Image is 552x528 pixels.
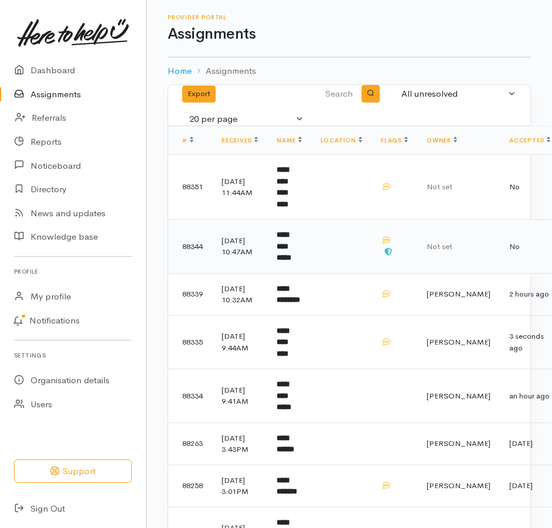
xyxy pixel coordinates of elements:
span: [PERSON_NAME] [427,337,490,347]
span: No [509,182,520,192]
span: No [509,241,520,251]
td: 88339 [168,273,212,315]
button: Support [14,459,132,483]
td: 88258 [168,465,212,507]
a: Location [321,137,362,144]
span: [PERSON_NAME] [427,391,490,401]
button: 20 per page [182,108,311,131]
time: 2 hours ago [509,289,549,299]
a: # [182,137,193,144]
a: Home [168,64,192,78]
time: [DATE] [509,481,533,490]
td: [DATE] 9:41AM [212,369,267,423]
td: 88263 [168,423,212,465]
span: [PERSON_NAME] [427,289,490,299]
h6: Settings [14,348,132,363]
span: [PERSON_NAME] [427,481,490,490]
td: 88351 [168,155,212,220]
li: Assignments [192,64,256,78]
h1: Assignments [168,26,531,43]
td: [DATE] 10:47AM [212,220,267,274]
a: Name [277,137,301,144]
time: [DATE] [509,438,533,448]
td: [DATE] 3:01PM [212,465,267,507]
button: All unresolved [394,83,523,105]
div: All unresolved [401,87,506,101]
td: [DATE] 10:32AM [212,273,267,315]
h6: Provider Portal [168,14,531,21]
a: Accepted [509,137,550,144]
a: Received [222,137,258,144]
a: Owner [427,137,457,144]
button: Export [182,86,216,103]
td: [DATE] 11:44AM [212,155,267,220]
td: [DATE] 9:44AM [212,315,267,369]
a: Flags [381,137,408,144]
td: 88335 [168,315,212,369]
td: 88344 [168,220,212,274]
span: [PERSON_NAME] [427,438,490,448]
input: Search [288,80,355,108]
span: Not set [427,241,452,251]
time: an hour ago [509,391,550,401]
time: 3 seconds ago [509,331,544,353]
td: [DATE] 3:43PM [212,423,267,465]
nav: breadcrumb [168,57,531,85]
td: 88334 [168,369,212,423]
h6: Profile [14,264,132,280]
span: Not set [427,182,452,192]
div: 20 per page [189,113,294,126]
